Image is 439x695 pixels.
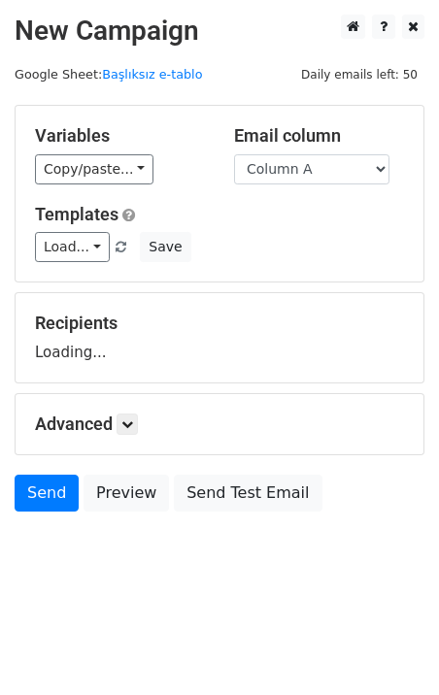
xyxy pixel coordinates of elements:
[35,125,205,147] h5: Variables
[15,67,202,82] small: Google Sheet:
[35,313,404,334] h5: Recipients
[294,67,424,82] a: Daily emails left: 50
[174,475,321,512] a: Send Test Email
[35,232,110,262] a: Load...
[15,475,79,512] a: Send
[35,204,118,224] a: Templates
[35,313,404,363] div: Loading...
[84,475,169,512] a: Preview
[102,67,202,82] a: Başlıksız e-tablo
[35,414,404,435] h5: Advanced
[234,125,404,147] h5: Email column
[140,232,190,262] button: Save
[15,15,424,48] h2: New Campaign
[35,154,153,184] a: Copy/paste...
[294,64,424,85] span: Daily emails left: 50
